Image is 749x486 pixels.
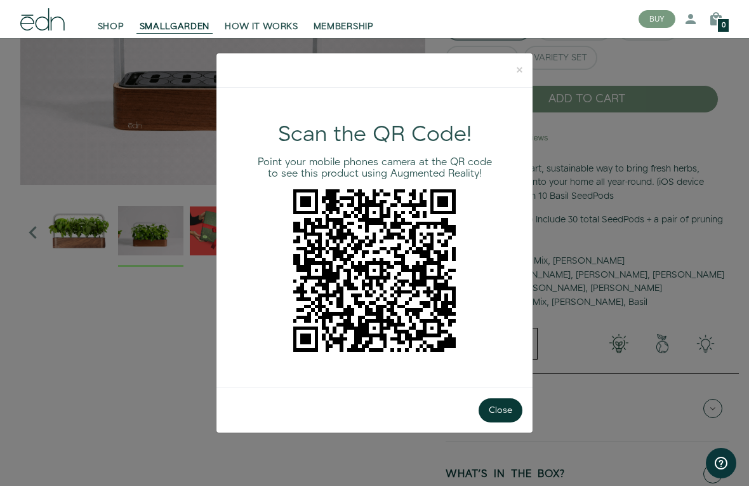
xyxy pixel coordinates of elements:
div: https://www.edntech.com/products/smallgarden?activate_ar [252,189,497,352]
a: SMALLGARDEN [132,5,218,33]
span: SMALLGARDEN [140,20,210,33]
span: SHOP [98,20,124,33]
button: Close [479,398,522,422]
span: MEMBERSHIP [314,20,374,33]
a: MEMBERSHIP [306,5,381,33]
a: SHOP [90,5,132,33]
button: Close [507,53,533,87]
span: HOW IT WORKS [225,20,298,33]
iframe: Opens a widget where you can find more information [706,448,736,480]
h4: Point your mobile phones camera at the QR code to see this product using Augmented Reality! [252,157,497,179]
h1: Scan the QR Code! [252,123,497,147]
img: gz5KHPKRrXEjrRbdd8Atuj4mQRuTsAFcPMDdjwJbBFwAWzR8TMJ3JyAC+DmB+x4Etgi4ALYouNnErg5gf8C1Z0ZopcrdZgAAA... [293,189,456,352]
button: BUY [639,10,675,28]
span: 0 [722,22,726,29]
span: × [517,60,522,79]
a: HOW IT WORKS [217,5,305,33]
